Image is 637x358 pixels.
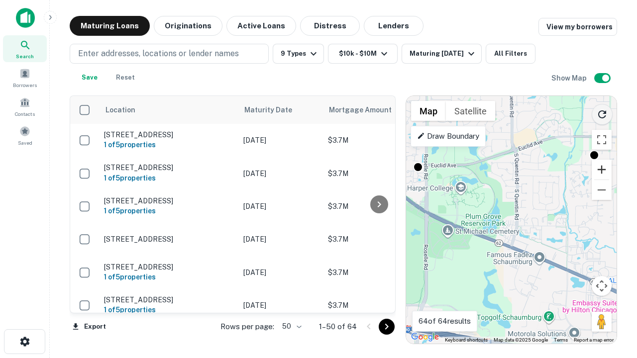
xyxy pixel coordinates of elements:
[551,73,588,84] h6: Show Map
[243,135,318,146] p: [DATE]
[411,101,446,121] button: Show street map
[574,337,614,343] a: Report a map error
[328,44,398,64] button: $10k - $10M
[592,276,612,296] button: Map camera controls
[592,104,613,125] button: Reload search area
[15,110,35,118] span: Contacts
[16,8,35,28] img: capitalize-icon.png
[226,16,296,36] button: Active Loans
[70,319,108,334] button: Export
[409,331,441,344] img: Google
[417,130,479,142] p: Draw Boundary
[104,304,233,315] h6: 1 of 5 properties
[154,16,222,36] button: Originations
[104,271,233,282] h6: 1 of 5 properties
[3,64,47,91] a: Borrowers
[592,180,612,200] button: Zoom out
[243,168,318,179] p: [DATE]
[16,52,34,60] span: Search
[104,263,233,271] p: [STREET_ADDRESS]
[319,321,357,333] p: 1–50 of 64
[554,337,568,343] a: Terms (opens in new tab)
[74,68,106,88] button: Save your search to get updates of matches that match your search criteria.
[104,163,233,172] p: [STREET_ADDRESS]
[494,337,548,343] span: Map data ©2025 Google
[220,321,274,333] p: Rows per page:
[109,68,141,88] button: Reset
[587,278,637,326] iframe: Chat Widget
[592,160,612,179] button: Zoom in
[364,16,424,36] button: Lenders
[410,48,477,60] div: Maturing [DATE]
[244,104,305,116] span: Maturity Date
[238,96,323,124] th: Maturity Date
[273,44,324,64] button: 9 Types
[486,44,535,64] button: All Filters
[18,139,32,147] span: Saved
[104,295,233,304] p: [STREET_ADDRESS]
[328,201,427,212] p: $3.7M
[3,93,47,120] a: Contacts
[406,96,617,344] div: 0 0
[70,44,269,64] button: Enter addresses, locations or lender names
[243,267,318,278] p: [DATE]
[104,130,233,139] p: [STREET_ADDRESS]
[379,319,395,335] button: Go to next page
[78,48,239,60] p: Enter addresses, locations or lender names
[243,300,318,311] p: [DATE]
[446,101,495,121] button: Show satellite imagery
[278,319,303,334] div: 50
[323,96,432,124] th: Mortgage Amount
[104,196,233,205] p: [STREET_ADDRESS]
[104,139,233,150] h6: 1 of 5 properties
[329,104,405,116] span: Mortgage Amount
[300,16,360,36] button: Distress
[402,44,482,64] button: Maturing [DATE]
[243,234,318,245] p: [DATE]
[99,96,238,124] th: Location
[409,331,441,344] a: Open this area in Google Maps (opens a new window)
[104,205,233,216] h6: 1 of 5 properties
[328,300,427,311] p: $3.7M
[328,234,427,245] p: $3.7M
[328,135,427,146] p: $3.7M
[70,16,150,36] button: Maturing Loans
[419,315,471,327] p: 64 of 64 results
[328,267,427,278] p: $3.7M
[243,201,318,212] p: [DATE]
[538,18,617,36] a: View my borrowers
[13,81,37,89] span: Borrowers
[104,235,233,244] p: [STREET_ADDRESS]
[592,130,612,150] button: Toggle fullscreen view
[105,104,135,116] span: Location
[445,337,488,344] button: Keyboard shortcuts
[3,122,47,149] a: Saved
[3,35,47,62] a: Search
[328,168,427,179] p: $3.7M
[104,173,233,183] h6: 1 of 5 properties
